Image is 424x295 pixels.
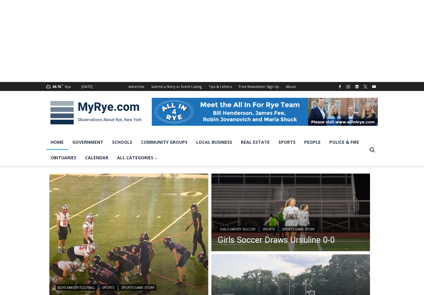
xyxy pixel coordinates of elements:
span: All Categories [117,154,158,161]
img: MyRye.com [46,97,146,129]
a: X [362,83,369,90]
a: Instagram [345,83,352,90]
span: 66.76 [52,84,61,89]
div: | | [218,225,335,232]
div: Rye [65,84,71,89]
a: Sports Game Story [280,226,317,232]
a: Submit a Story or Event Listing [148,82,205,91]
a: Linkedin [353,83,361,90]
a: Schools [108,134,137,150]
a: Tips & Letters [205,82,235,91]
a: About [282,82,299,91]
nav: Primary Navigation [46,134,367,166]
a: Police & Fire [325,134,363,150]
a: Calendar [81,150,113,166]
nav: Secondary Navigation [125,82,299,91]
a: Sports [274,134,300,150]
a: Home [46,134,68,150]
a: Girls Soccer Draws Ursuline 0-0 [218,235,335,245]
img: (PHOTO: Rye Girls Soccer's Clare Nemsick (#23) from September 11, 2025. Contributed.) [211,174,370,253]
a: Girls Varsity Soccer [218,226,258,232]
a: People [300,134,325,150]
a: Government [68,134,108,150]
a: Obituaries [46,150,81,166]
img: All in for Rye [152,98,378,126]
a: Boys Varsity Football [56,284,97,291]
a: YouTube [370,83,378,90]
a: Facebook [336,83,344,90]
div: | | [56,283,202,291]
a: Sports [100,284,116,291]
a: All Categories [113,150,162,166]
a: Free Newsletter Sign Up [235,82,282,91]
span: F [62,83,63,87]
button: View Search Form [367,144,378,156]
a: Sports Game Story [119,284,156,291]
div: [DATE] [81,84,92,89]
a: Community Groups [137,134,192,150]
a: Local Business [192,134,237,150]
a: Real Estate [237,134,274,150]
a: Advertise [125,82,148,91]
a: Read More Girls Soccer Draws Ursuline 0-0 [211,174,370,253]
a: Sports [260,226,277,232]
